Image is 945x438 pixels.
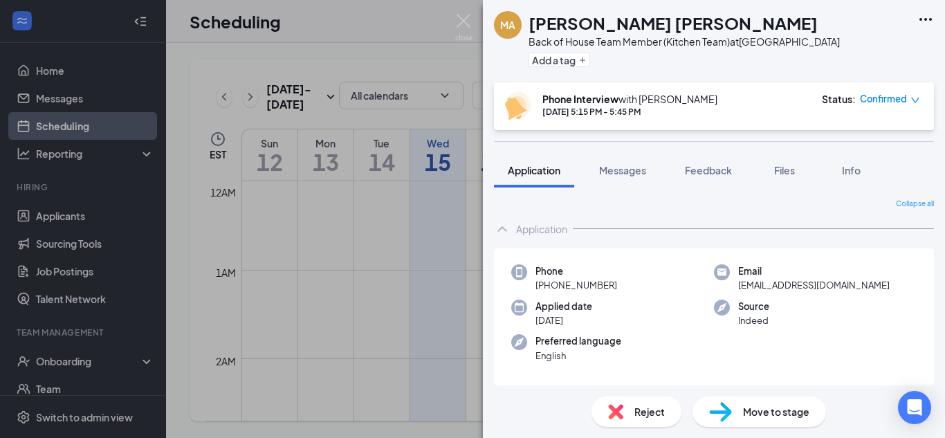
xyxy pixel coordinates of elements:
[842,164,861,176] span: Info
[494,221,511,237] svg: ChevronUp
[860,92,907,106] span: Confirmed
[898,391,931,424] div: Open Intercom Messenger
[738,264,890,278] span: Email
[516,222,567,236] div: Application
[634,404,665,419] span: Reject
[738,313,769,327] span: Indeed
[822,92,856,106] div: Status :
[738,278,890,292] span: [EMAIL_ADDRESS][DOMAIN_NAME]
[542,92,717,106] div: with [PERSON_NAME]
[508,164,560,176] span: Application
[738,300,769,313] span: Source
[599,164,646,176] span: Messages
[500,18,515,32] div: MA
[896,199,934,210] span: Collapse all
[917,11,934,28] svg: Ellipses
[535,278,617,292] span: [PHONE_NUMBER]
[542,93,618,105] b: Phone Interview
[529,11,818,35] h1: [PERSON_NAME] [PERSON_NAME]
[578,56,587,64] svg: Plus
[535,313,592,327] span: [DATE]
[743,404,809,419] span: Move to stage
[535,334,621,348] span: Preferred language
[685,164,732,176] span: Feedback
[529,35,840,48] div: Back of House Team Member (Kitchen Team) at [GEOGRAPHIC_DATA]
[535,349,621,363] span: English
[535,264,617,278] span: Phone
[910,95,920,105] span: down
[542,106,717,118] div: [DATE] 5:15 PM - 5:45 PM
[535,300,592,313] span: Applied date
[774,164,795,176] span: Files
[529,53,590,67] button: PlusAdd a tag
